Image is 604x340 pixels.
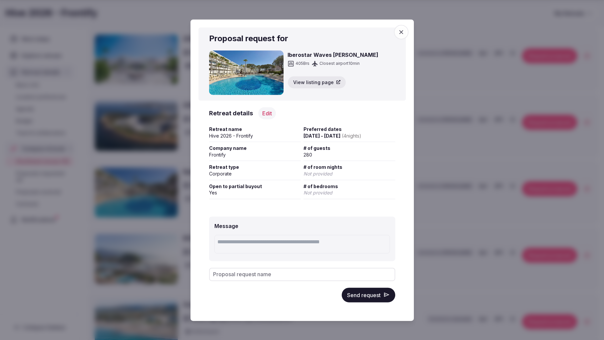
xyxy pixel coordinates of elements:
[342,133,361,138] span: ( 4 night s )
[209,164,301,170] span: Retreat type
[209,51,284,95] img: Iberostar Waves Cristina
[303,189,332,195] span: Not provided
[209,126,301,132] span: Retreat name
[209,145,301,151] span: Company name
[303,133,361,138] span: [DATE] - [DATE]
[209,132,301,139] div: Hive 2026 - Frontify
[303,183,395,189] span: # of bedrooms
[296,61,309,66] span: 405 Brs
[209,183,301,189] span: Open to partial buyout
[288,76,346,88] button: View listing page
[209,170,301,177] div: Corporate
[258,107,276,119] button: Edit
[342,287,395,302] button: Send request
[209,109,253,117] h3: Retreat details
[303,170,332,176] span: Not provided
[209,189,301,196] div: Yes
[303,145,395,151] span: # of guests
[319,61,360,66] span: Closest airport 10 min
[303,126,395,132] span: Preferred dates
[288,51,378,58] h3: Iberostar Waves [PERSON_NAME]
[209,151,301,158] div: Frontify
[288,76,378,88] a: View listing page
[303,151,395,158] div: 280
[214,222,238,229] label: Message
[303,164,395,170] span: # of room nights
[209,33,395,44] h2: Proposal request for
